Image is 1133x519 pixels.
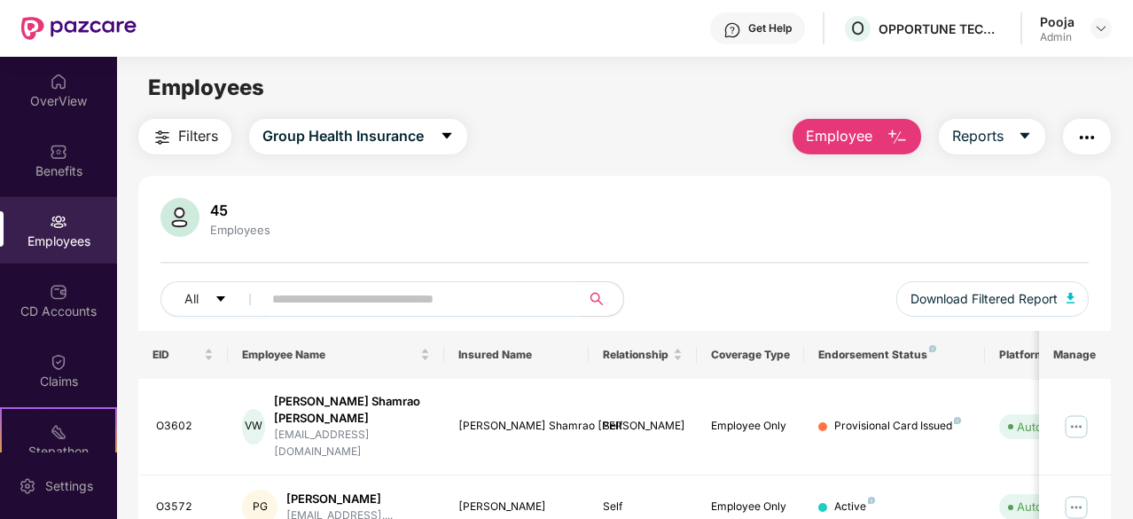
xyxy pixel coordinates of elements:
span: Relationship [603,348,669,362]
img: svg+xml;base64,PHN2ZyB4bWxucz0iaHR0cDovL3d3dy53My5vcmcvMjAwMC9zdmciIHdpZHRoPSI4IiBoZWlnaHQ9IjgiIH... [868,497,875,504]
span: caret-down [1018,129,1032,145]
div: Admin [1040,30,1074,44]
span: search [580,292,614,306]
div: Active [834,499,875,515]
div: Provisional Card Issued [834,418,961,435]
div: OPPORTUNE TECHNOLOGIES PVT. LTD. [879,20,1003,37]
div: [EMAIL_ADDRESS][DOMAIN_NAME] [274,427,430,460]
div: VW [242,409,265,444]
img: svg+xml;base64,PHN2ZyBpZD0iRW1wbG95ZWVzIiB4bWxucz0iaHR0cDovL3d3dy53My5vcmcvMjAwMC9zdmciIHdpZHRoPS... [50,213,67,231]
button: search [580,281,624,317]
div: [PERSON_NAME] [286,491,393,507]
span: EID [152,348,201,362]
div: Pooja [1040,13,1074,30]
button: Employee [793,119,921,154]
div: [PERSON_NAME] Shamrao [PERSON_NAME] [274,393,430,427]
span: Group Health Insurance [262,125,424,147]
span: Download Filtered Report [910,289,1058,309]
button: Group Health Insurancecaret-down [249,119,467,154]
span: Employees [148,75,264,100]
div: Platform Status [999,348,1097,362]
div: [PERSON_NAME] Shamrao [PERSON_NAME] [458,418,574,435]
span: All [184,289,199,309]
div: Auto Verified [1017,418,1088,436]
th: Relationship [589,331,697,379]
img: manageButton [1062,413,1090,441]
div: Self [603,418,683,435]
img: svg+xml;base64,PHN2ZyB4bWxucz0iaHR0cDovL3d3dy53My5vcmcvMjAwMC9zdmciIHdpZHRoPSI4IiBoZWlnaHQ9IjgiIH... [954,417,961,424]
img: svg+xml;base64,PHN2ZyBpZD0iQ0RfQWNjb3VudHMiIGRhdGEtbmFtZT0iQ0QgQWNjb3VudHMiIHhtbG5zPSJodHRwOi8vd3... [50,283,67,301]
span: Employee Name [242,348,417,362]
div: [PERSON_NAME] [458,499,574,515]
img: svg+xml;base64,PHN2ZyB4bWxucz0iaHR0cDovL3d3dy53My5vcmcvMjAwMC9zdmciIHdpZHRoPSI4IiBoZWlnaHQ9IjgiIH... [929,345,936,352]
img: svg+xml;base64,PHN2ZyB4bWxucz0iaHR0cDovL3d3dy53My5vcmcvMjAwMC9zdmciIHdpZHRoPSIyNCIgaGVpZ2h0PSIyNC... [152,127,173,148]
img: svg+xml;base64,PHN2ZyBpZD0iSGVscC0zMngzMiIgeG1sbnM9Imh0dHA6Ly93d3cudzMub3JnLzIwMDAvc3ZnIiB3aWR0aD... [723,21,741,39]
img: svg+xml;base64,PHN2ZyBpZD0iQ2xhaW0iIHhtbG5zPSJodHRwOi8vd3d3LnczLm9yZy8yMDAwL3N2ZyIgd2lkdGg9IjIwIi... [50,353,67,371]
th: EID [138,331,229,379]
img: svg+xml;base64,PHN2ZyBpZD0iU2V0dGluZy0yMHgyMCIgeG1sbnM9Imh0dHA6Ly93d3cudzMub3JnLzIwMDAvc3ZnIiB3aW... [19,477,36,495]
div: Settings [40,477,98,495]
button: Allcaret-down [160,281,269,317]
div: Employee Only [711,499,791,515]
div: Employee Only [711,418,791,435]
button: Reportscaret-down [939,119,1045,154]
span: caret-down [440,129,454,145]
img: svg+xml;base64,PHN2ZyB4bWxucz0iaHR0cDovL3d3dy53My5vcmcvMjAwMC9zdmciIHhtbG5zOnhsaW5rPSJodHRwOi8vd3... [1067,293,1075,303]
div: Stepathon [2,443,115,460]
div: Auto Verified [1017,498,1088,515]
img: svg+xml;base64,PHN2ZyB4bWxucz0iaHR0cDovL3d3dy53My5vcmcvMjAwMC9zdmciIHdpZHRoPSIyNCIgaGVpZ2h0PSIyNC... [1076,127,1098,148]
span: Reports [952,125,1004,147]
th: Coverage Type [697,331,805,379]
button: Download Filtered Report [896,281,1090,317]
span: caret-down [215,293,227,307]
span: Employee [806,125,872,147]
img: svg+xml;base64,PHN2ZyB4bWxucz0iaHR0cDovL3d3dy53My5vcmcvMjAwMC9zdmciIHhtbG5zOnhsaW5rPSJodHRwOi8vd3... [160,198,199,237]
img: svg+xml;base64,PHN2ZyB4bWxucz0iaHR0cDovL3d3dy53My5vcmcvMjAwMC9zdmciIHhtbG5zOnhsaW5rPSJodHRwOi8vd3... [887,127,908,148]
th: Manage [1039,331,1111,379]
th: Insured Name [444,331,589,379]
div: Get Help [748,21,792,35]
th: Employee Name [228,331,444,379]
img: svg+xml;base64,PHN2ZyBpZD0iQmVuZWZpdHMiIHhtbG5zPSJodHRwOi8vd3d3LnczLm9yZy8yMDAwL3N2ZyIgd2lkdGg9Ij... [50,143,67,161]
div: Endorsement Status [818,348,970,362]
button: Filters [138,119,231,154]
div: 45 [207,201,274,219]
div: O3572 [156,499,215,515]
div: Self [603,499,683,515]
div: O3602 [156,418,215,435]
img: New Pazcare Logo [21,17,137,40]
span: Filters [178,125,218,147]
span: O [851,18,864,39]
img: svg+xml;base64,PHN2ZyBpZD0iSG9tZSIgeG1sbnM9Imh0dHA6Ly93d3cudzMub3JnLzIwMDAvc3ZnIiB3aWR0aD0iMjAiIG... [50,73,67,90]
div: Employees [207,223,274,237]
img: svg+xml;base64,PHN2ZyBpZD0iRHJvcGRvd24tMzJ4MzIiIHhtbG5zPSJodHRwOi8vd3d3LnczLm9yZy8yMDAwL3N2ZyIgd2... [1094,21,1108,35]
img: svg+xml;base64,PHN2ZyB4bWxucz0iaHR0cDovL3d3dy53My5vcmcvMjAwMC9zdmciIHdpZHRoPSIyMSIgaGVpZ2h0PSIyMC... [50,423,67,441]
